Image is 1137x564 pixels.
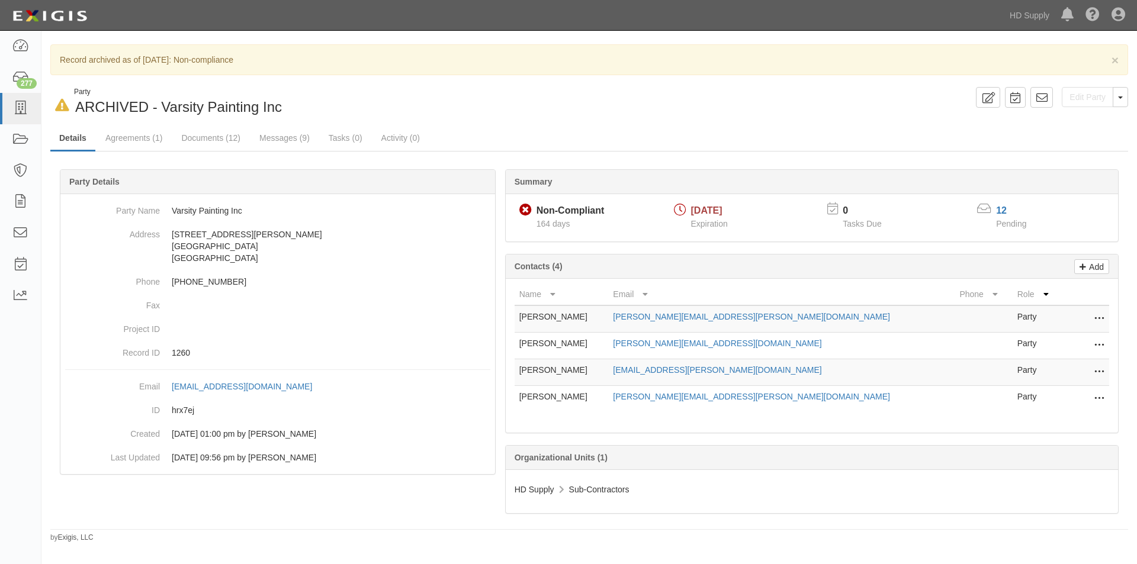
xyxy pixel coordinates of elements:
[608,283,955,305] th: Email
[97,126,171,150] a: Agreements (1)
[519,204,532,217] i: Non-Compliant
[55,99,69,112] i: In Default since 04/22/2025
[996,205,1007,215] a: 12
[515,333,609,359] td: [PERSON_NAME]
[172,381,312,392] div: [EMAIL_ADDRESS][DOMAIN_NAME]
[996,219,1026,228] span: Pending
[320,126,371,150] a: Tasks (0)
[74,87,282,97] div: Party
[65,294,160,311] dt: Fax
[172,347,490,359] p: 1260
[1062,87,1113,107] a: Edit Party
[65,375,160,392] dt: Email
[65,446,490,469] dd: 05/19/2025 09:56 pm by Rich Phelan
[65,223,490,270] dd: [STREET_ADDRESS][PERSON_NAME] [GEOGRAPHIC_DATA] [GEOGRAPHIC_DATA]
[69,177,120,186] b: Party Details
[250,126,319,150] a: Messages (9)
[65,199,490,223] dd: Varsity Painting Inc
[50,126,95,152] a: Details
[515,359,609,386] td: [PERSON_NAME]
[613,392,890,401] a: [PERSON_NAME][EMAIL_ADDRESS][PERSON_NAME][DOMAIN_NAME]
[65,446,160,463] dt: Last Updated
[691,205,722,215] span: [DATE]
[65,398,490,422] dd: hrx7ej
[1112,54,1119,66] button: Close
[1013,333,1062,359] td: Party
[65,317,160,335] dt: Project ID
[1004,4,1055,27] a: HD Supply
[58,533,94,542] a: Exigis, LLC
[1112,53,1119,67] span: ×
[17,78,37,89] div: 277
[65,270,160,288] dt: Phone
[60,54,1119,66] p: Record archived as of [DATE]: Non-compliance
[515,453,608,462] b: Organizational Units (1)
[613,339,821,348] a: [PERSON_NAME][EMAIL_ADDRESS][DOMAIN_NAME]
[515,283,609,305] th: Name
[65,223,160,240] dt: Address
[843,204,896,218] p: 0
[1013,305,1062,333] td: Party
[50,533,94,543] small: by
[65,199,160,217] dt: Party Name
[65,270,490,294] dd: [PHONE_NUMBER]
[65,422,490,446] dd: 03/12/2025 01:00 pm by Wonda Arbedul
[1013,359,1062,386] td: Party
[172,126,249,150] a: Documents (12)
[515,262,563,271] b: Contacts (4)
[1013,386,1062,412] td: Party
[537,219,570,228] span: Since 04/01/2025
[75,99,282,115] span: ARCHIVED - Varsity Painting Inc
[65,422,160,440] dt: Created
[372,126,429,150] a: Activity (0)
[515,177,553,186] b: Summary
[1086,260,1104,273] p: Add
[65,341,160,359] dt: Record ID
[955,283,1012,305] th: Phone
[1013,283,1062,305] th: Role
[172,382,325,391] a: [EMAIL_ADDRESS][DOMAIN_NAME]
[613,365,821,375] a: [EMAIL_ADDRESS][PERSON_NAME][DOMAIN_NAME]
[537,204,605,218] div: Non-Compliant
[65,398,160,416] dt: ID
[613,312,890,321] a: [PERSON_NAME][EMAIL_ADDRESS][PERSON_NAME][DOMAIN_NAME]
[9,5,91,27] img: logo-5460c22ac91f19d4615b14bd174203de0afe785f0fc80cf4dbbc73dc1793850b.png
[515,485,554,494] span: HD Supply
[515,386,609,412] td: [PERSON_NAME]
[843,219,881,228] span: Tasks Due
[1085,8,1100,22] i: Help Center - Complianz
[691,219,728,228] span: Expiration
[50,87,580,117] div: ARCHIVED - Varsity Painting Inc
[515,305,609,333] td: [PERSON_NAME]
[569,485,629,494] span: Sub-Contractors
[1074,259,1109,274] a: Add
